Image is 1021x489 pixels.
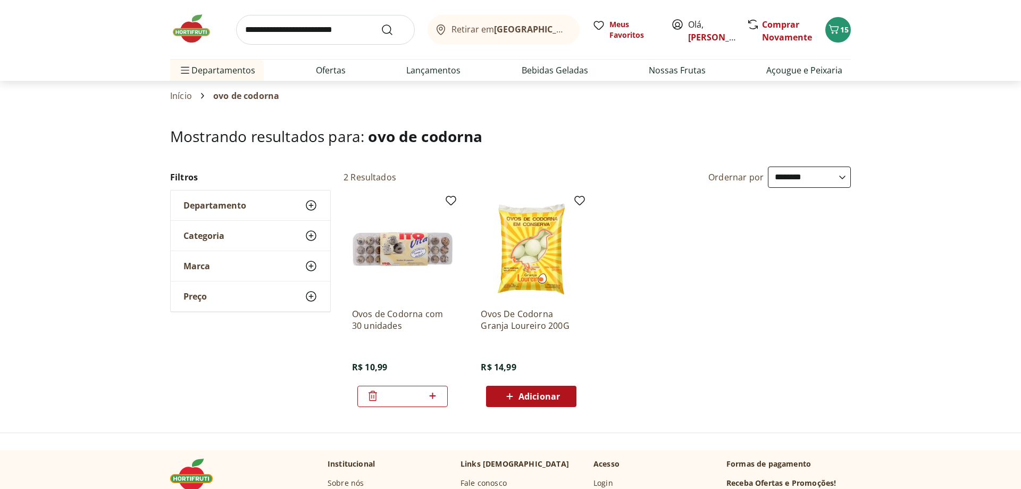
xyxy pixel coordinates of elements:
[183,200,246,211] span: Departamento
[179,57,191,83] button: Menu
[592,19,658,40] a: Meus Favoritos
[726,459,851,469] p: Formas de pagamento
[171,221,330,251] button: Categoria
[522,64,588,77] a: Bebidas Geladas
[766,64,842,77] a: Açougue e Peixaria
[344,171,396,183] h2: 2 Resultados
[481,198,582,300] img: Ovos De Codorna Granja Loureiro 200G
[316,64,346,77] a: Ofertas
[688,18,735,44] span: Olá,
[481,308,582,331] a: Ovos De Codorna Granja Loureiro 200G
[236,15,415,45] input: search
[171,281,330,311] button: Preço
[406,64,461,77] a: Lançamentos
[461,459,569,469] p: Links [DEMOGRAPHIC_DATA]
[461,478,507,488] a: Fale conosco
[183,230,224,241] span: Categoria
[183,291,207,302] span: Preço
[518,392,560,401] span: Adicionar
[649,64,706,77] a: Nossas Frutas
[494,23,673,35] b: [GEOGRAPHIC_DATA]/[GEOGRAPHIC_DATA]
[328,459,375,469] p: Institucional
[183,261,210,271] span: Marca
[170,91,192,101] a: Início
[352,308,453,331] a: Ovos de Codorna com 30 unidades
[825,17,851,43] button: Carrinho
[352,198,453,300] img: Ovos de Codorna com 30 unidades
[609,19,658,40] span: Meus Favoritos
[170,128,851,145] h1: Mostrando resultados para:
[840,24,849,35] span: 15
[170,13,223,45] img: Hortifruti
[688,31,757,43] a: [PERSON_NAME]
[381,23,406,36] button: Submit Search
[481,361,516,373] span: R$ 14,99
[328,478,364,488] a: Sobre nós
[451,24,569,34] span: Retirar em
[762,19,812,43] a: Comprar Novamente
[486,386,576,407] button: Adicionar
[593,459,620,469] p: Acesso
[171,190,330,220] button: Departamento
[179,57,255,83] span: Departamentos
[170,167,331,188] h2: Filtros
[352,361,387,373] span: R$ 10,99
[726,478,836,488] h3: Receba Ofertas e Promoções!
[213,91,279,101] span: ovo de codorna
[593,478,613,488] a: Login
[708,171,764,183] label: Ordernar por
[428,15,580,45] button: Retirar em[GEOGRAPHIC_DATA]/[GEOGRAPHIC_DATA]
[368,126,482,146] span: ovo de codorna
[171,251,330,281] button: Marca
